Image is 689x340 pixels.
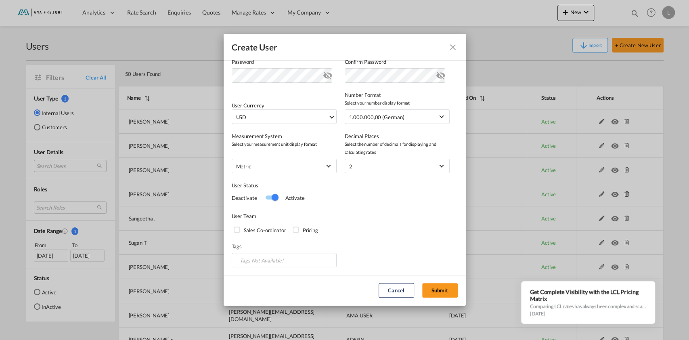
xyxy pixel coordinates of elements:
[232,109,337,124] md-select: Select Currency: $ USDUnited States Dollar
[349,114,404,120] div: 1.000.000,00 (German)
[436,69,446,79] md-icon: icon-eye-off
[345,91,450,99] label: Number Format
[345,140,450,156] span: Select the number of decimals for displaying and calculating rates
[236,163,251,170] div: metric
[232,194,265,202] div: Deactivate
[232,102,265,109] label: User Currency
[345,132,450,140] label: Decimal Places
[379,283,414,298] button: Cancel
[232,212,458,220] div: User Team
[232,42,277,52] div: Create User
[345,58,450,66] label: Confirm Password
[265,192,277,204] md-switch: Switch 1
[232,58,337,66] label: Password
[232,242,337,250] label: Tags
[236,113,328,121] span: USD
[422,283,458,298] button: Submit
[277,194,305,202] div: Activate
[234,226,286,234] md-checkbox: Sales Co-ordinator
[448,42,458,52] md-icon: icon-close fg-AAA8AD
[232,253,337,267] md-select: {{(ctrl.parent.createData.viewShipper && !ctrl.parent.createData.user_data.tags) ? 'N/A' :(!ctrl....
[232,181,345,189] div: User Status
[345,99,450,107] span: Select your number display format
[445,39,461,55] button: icon-close fg-AAA8AD
[224,34,466,306] md-dialog: General General ...
[293,226,318,234] md-checkbox: Pricing
[232,132,337,140] label: Measurement System
[232,140,337,148] span: Select your measurement unit display format
[323,69,333,79] md-icon: icon-eye-off
[349,163,352,170] div: 2
[303,226,318,234] div: Pricing
[244,226,286,234] div: Sales Co-ordinator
